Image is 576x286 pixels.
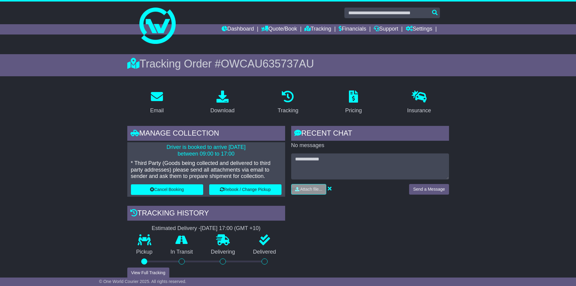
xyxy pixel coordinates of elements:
span: © One World Courier 2025. All rights reserved. [99,279,187,284]
div: Tracking Order # [127,57,449,70]
div: Download [210,107,235,115]
p: In Transit [161,249,202,255]
div: Tracking [278,107,298,115]
p: Delivering [202,249,244,255]
p: Delivered [244,249,285,255]
a: Pricing [341,88,366,117]
a: Insurance [403,88,435,117]
a: Dashboard [222,24,254,35]
p: Driver is booked to arrive [DATE] between 09:00 to 17:00 [131,144,281,157]
a: Email [146,88,168,117]
button: Send a Message [409,184,449,195]
div: Estimated Delivery - [127,225,285,232]
span: OWCAU635737AU [221,58,314,70]
p: No messages [291,142,449,149]
button: Cancel Booking [131,184,203,195]
div: Insurance [407,107,431,115]
div: Pricing [345,107,362,115]
button: View Full Tracking [127,268,169,278]
a: Quote/Book [261,24,297,35]
div: Manage collection [127,126,285,142]
button: Rebook / Change Pickup [209,184,281,195]
a: Settings [406,24,432,35]
p: * Third Party (Goods being collected and delivered to third party addresses) please send all atta... [131,160,281,180]
p: Pickup [127,249,162,255]
div: Email [150,107,164,115]
div: RECENT CHAT [291,126,449,142]
a: Download [207,88,239,117]
a: Tracking [274,88,302,117]
a: Financials [339,24,366,35]
div: [DATE] 17:00 (GMT +10) [200,225,261,232]
div: Tracking history [127,206,285,222]
a: Tracking [304,24,331,35]
a: Support [374,24,398,35]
